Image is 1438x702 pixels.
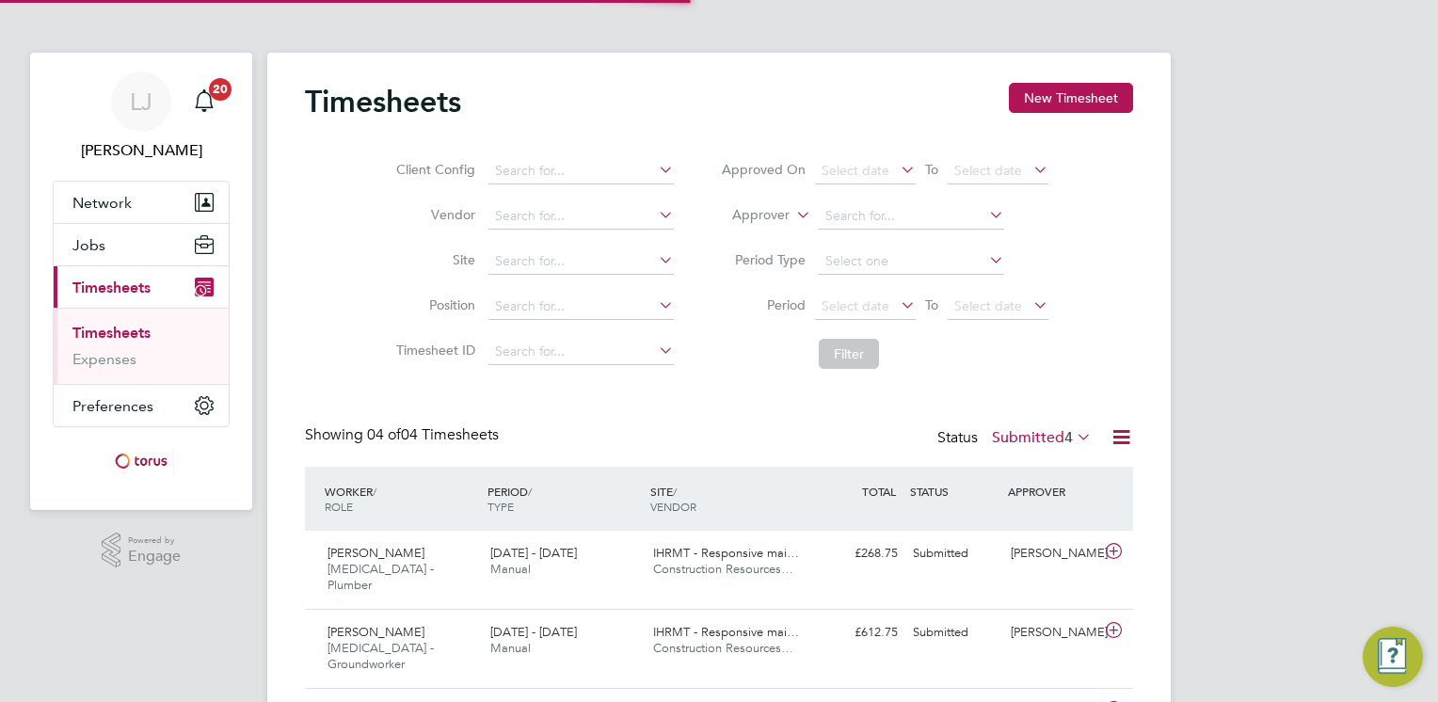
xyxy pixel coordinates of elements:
[905,617,1003,648] div: Submitted
[130,89,152,114] span: LJ
[807,538,905,569] div: £268.75
[488,158,674,184] input: Search for...
[483,474,646,523] div: PERIOD
[673,484,677,499] span: /
[1363,627,1423,687] button: Engage Resource Center
[1064,428,1073,447] span: 4
[488,248,674,275] input: Search for...
[325,499,353,514] span: ROLE
[528,484,532,499] span: /
[54,182,229,223] button: Network
[1003,538,1101,569] div: [PERSON_NAME]
[54,224,229,265] button: Jobs
[919,157,944,182] span: To
[391,296,475,313] label: Position
[72,194,132,212] span: Network
[54,308,229,384] div: Timesheets
[705,206,790,225] label: Approver
[721,296,806,313] label: Period
[653,640,793,656] span: Construction Resources…
[905,474,1003,508] div: STATUS
[721,161,806,178] label: Approved On
[367,425,401,444] span: 04 of
[919,293,944,317] span: To
[819,248,1004,275] input: Select one
[320,474,483,523] div: WORKER
[490,640,531,656] span: Manual
[391,342,475,359] label: Timesheet ID
[653,624,799,640] span: IHRMT - Responsive mai…
[108,446,174,476] img: torus-logo-retina.png
[54,266,229,308] button: Timesheets
[954,162,1022,179] span: Select date
[650,499,696,514] span: VENDOR
[1003,617,1101,648] div: [PERSON_NAME]
[328,640,434,672] span: [MEDICAL_DATA] - Groundworker
[653,561,793,577] span: Construction Resources…
[490,561,531,577] span: Manual
[102,533,182,568] a: Powered byEngage
[721,251,806,268] label: Period Type
[328,624,424,640] span: [PERSON_NAME]
[72,236,105,254] span: Jobs
[487,499,514,514] span: TYPE
[807,617,905,648] div: £612.75
[646,474,808,523] div: SITE
[373,484,376,499] span: /
[72,324,151,342] a: Timesheets
[128,533,181,549] span: Powered by
[653,545,799,561] span: IHRMT - Responsive mai…
[54,385,229,426] button: Preferences
[822,162,889,179] span: Select date
[391,251,475,268] label: Site
[391,161,475,178] label: Client Config
[53,446,230,476] a: Go to home page
[819,203,1004,230] input: Search for...
[72,397,153,415] span: Preferences
[30,53,252,510] nav: Main navigation
[209,78,232,101] span: 20
[822,297,889,314] span: Select date
[328,545,424,561] span: [PERSON_NAME]
[488,294,674,320] input: Search for...
[488,203,674,230] input: Search for...
[490,624,577,640] span: [DATE] - [DATE]
[305,425,503,445] div: Showing
[905,538,1003,569] div: Submitted
[72,279,151,296] span: Timesheets
[328,561,434,593] span: [MEDICAL_DATA] - Plumber
[1003,474,1101,508] div: APPROVER
[937,425,1095,452] div: Status
[490,545,577,561] span: [DATE] - [DATE]
[72,350,136,368] a: Expenses
[954,297,1022,314] span: Select date
[1009,83,1133,113] button: New Timesheet
[391,206,475,223] label: Vendor
[185,72,223,132] a: 20
[488,339,674,365] input: Search for...
[862,484,896,499] span: TOTAL
[53,139,230,162] span: Lee Johnson
[305,83,461,120] h2: Timesheets
[367,425,499,444] span: 04 Timesheets
[819,339,879,369] button: Filter
[992,428,1092,447] label: Submitted
[128,549,181,565] span: Engage
[53,72,230,162] a: LJ[PERSON_NAME]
